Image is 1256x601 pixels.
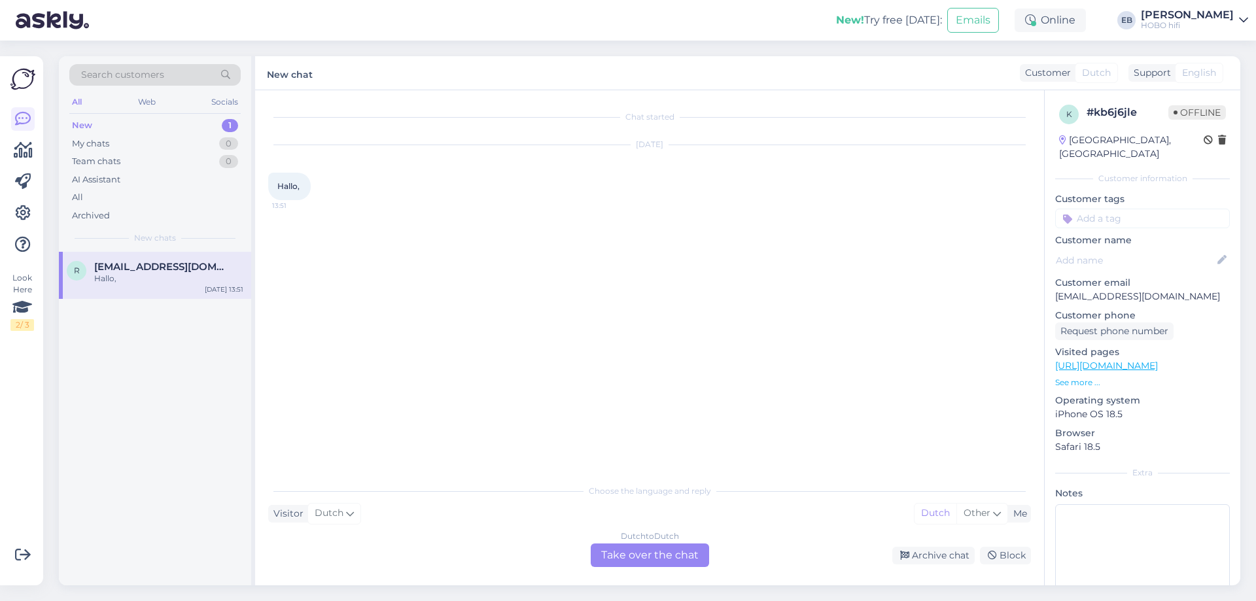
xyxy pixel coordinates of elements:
p: See more ... [1055,377,1230,388]
div: All [69,94,84,111]
div: Socials [209,94,241,111]
a: [URL][DOMAIN_NAME] [1055,360,1158,371]
div: # kb6j6jle [1087,105,1168,120]
span: k [1066,109,1072,119]
p: Safari 18.5 [1055,440,1230,454]
div: Customer information [1055,173,1230,184]
div: Archive chat [892,547,975,564]
label: New chat [267,64,313,82]
div: New [72,119,92,132]
span: English [1182,66,1216,80]
div: [PERSON_NAME] [1141,10,1234,20]
div: Extra [1055,467,1230,479]
span: Rodrigo.ramon89@gmail.com [94,261,230,273]
b: New! [836,14,864,26]
p: iPhone OS 18.5 [1055,407,1230,421]
div: Look Here [10,272,34,331]
div: Hallo, [94,273,243,284]
div: Chat started [268,111,1031,123]
input: Add a tag [1055,209,1230,228]
div: Web [135,94,158,111]
div: [DATE] 13:51 [205,284,243,294]
span: Hallo, [277,181,300,191]
div: HOBO hifi [1141,20,1234,31]
a: [PERSON_NAME]HOBO hifi [1141,10,1248,31]
p: Customer tags [1055,192,1230,206]
p: Operating system [1055,394,1230,407]
span: New chats [134,232,176,244]
span: Dutch [315,506,343,521]
span: 13:51 [272,201,321,211]
p: Notes [1055,487,1230,500]
p: Customer email [1055,276,1230,290]
p: Customer phone [1055,309,1230,322]
div: Try free [DATE]: [836,12,942,28]
span: Offline [1168,105,1226,120]
div: [GEOGRAPHIC_DATA], [GEOGRAPHIC_DATA] [1059,133,1204,161]
p: Customer name [1055,233,1230,247]
span: Search customers [81,68,164,82]
span: R [74,266,80,275]
div: 2 / 3 [10,319,34,331]
div: Dutch to Dutch [621,530,679,542]
div: Me [1008,507,1027,521]
div: 0 [219,155,238,168]
div: My chats [72,137,109,150]
div: AI Assistant [72,173,120,186]
span: Other [964,507,990,519]
div: Customer [1020,66,1071,80]
div: Choose the language and reply [268,485,1031,497]
span: Dutch [1082,66,1111,80]
div: 0 [219,137,238,150]
div: Archived [72,209,110,222]
div: Block [980,547,1031,564]
p: Browser [1055,426,1230,440]
div: [DATE] [268,139,1031,150]
button: Emails [947,8,999,33]
div: Team chats [72,155,120,168]
div: All [72,191,83,204]
div: EB [1117,11,1136,29]
div: Request phone number [1055,322,1174,340]
p: [EMAIL_ADDRESS][DOMAIN_NAME] [1055,290,1230,303]
div: 1 [222,119,238,132]
div: Online [1015,9,1086,32]
div: Take over the chat [591,543,709,567]
div: Dutch [915,504,956,523]
input: Add name [1056,253,1215,267]
p: Visited pages [1055,345,1230,359]
div: Support [1128,66,1171,80]
div: Visitor [268,507,304,521]
img: Askly Logo [10,67,35,92]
